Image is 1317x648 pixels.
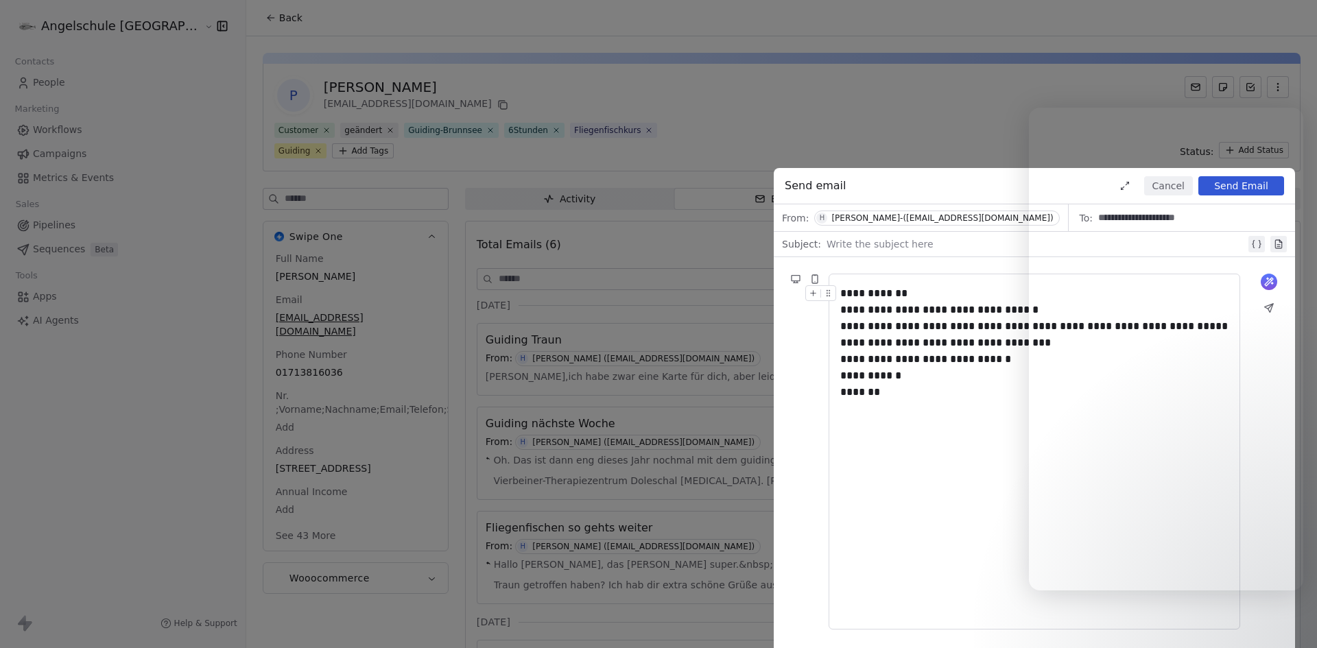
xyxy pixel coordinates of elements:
span: Send email [785,178,846,194]
div: H [820,213,825,224]
span: Subject: [782,237,821,255]
iframe: Intercom live chat [1029,108,1303,590]
iframe: Intercom live chat [1270,601,1303,634]
span: From: [782,211,809,225]
div: [PERSON_NAME]-([EMAIL_ADDRESS][DOMAIN_NAME]) [831,213,1053,223]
